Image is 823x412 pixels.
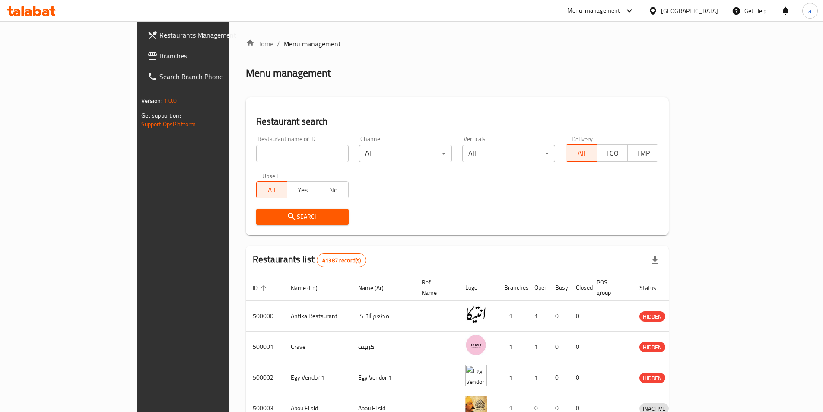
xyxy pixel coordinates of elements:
[639,283,667,293] span: Status
[318,181,349,198] button: No
[260,184,284,196] span: All
[283,38,341,49] span: Menu management
[140,25,274,45] a: Restaurants Management
[159,51,267,61] span: Branches
[253,283,269,293] span: ID
[284,332,351,362] td: Crave
[246,38,669,49] nav: breadcrumb
[527,301,548,332] td: 1
[597,277,622,298] span: POS group
[569,362,590,393] td: 0
[253,253,367,267] h2: Restaurants list
[627,144,658,162] button: TMP
[284,301,351,332] td: Antika Restaurant
[263,211,342,222] span: Search
[497,301,527,332] td: 1
[291,184,315,196] span: Yes
[597,144,628,162] button: TGO
[462,145,555,162] div: All
[497,332,527,362] td: 1
[639,312,665,322] span: HIDDEN
[277,38,280,49] li: /
[497,362,527,393] td: 1
[141,95,162,106] span: Version:
[256,209,349,225] button: Search
[569,147,593,160] span: All
[458,275,497,301] th: Logo
[159,71,267,82] span: Search Branch Phone
[351,332,415,362] td: كرييف
[317,256,366,265] span: 41387 record(s)
[569,275,590,301] th: Closed
[287,181,318,198] button: Yes
[572,136,593,142] label: Delivery
[422,277,448,298] span: Ref. Name
[256,145,349,162] input: Search for restaurant name or ID..
[141,110,181,121] span: Get support on:
[661,6,718,16] div: [GEOGRAPHIC_DATA]
[548,301,569,332] td: 0
[567,6,620,16] div: Menu-management
[527,332,548,362] td: 1
[351,362,415,393] td: Egy Vendor 1
[639,373,665,383] div: HIDDEN
[639,342,665,352] span: HIDDEN
[262,172,278,179] label: Upsell
[321,184,345,196] span: No
[141,118,196,130] a: Support.OpsPlatform
[465,334,487,356] img: Crave
[140,66,274,87] a: Search Branch Phone
[351,301,415,332] td: مطعم أنتيكا
[527,362,548,393] td: 1
[465,303,487,325] img: Antika Restaurant
[246,66,331,80] h2: Menu management
[317,253,366,267] div: Total records count
[497,275,527,301] th: Branches
[291,283,329,293] span: Name (En)
[569,332,590,362] td: 0
[566,144,597,162] button: All
[527,275,548,301] th: Open
[569,301,590,332] td: 0
[140,45,274,66] a: Branches
[548,362,569,393] td: 0
[601,147,624,160] span: TGO
[159,30,267,40] span: Restaurants Management
[359,145,452,162] div: All
[164,95,177,106] span: 1.0.0
[284,362,351,393] td: Egy Vendor 1
[639,373,665,383] span: HIDDEN
[256,181,287,198] button: All
[808,6,811,16] span: a
[548,275,569,301] th: Busy
[465,365,487,386] img: Egy Vendor 1
[645,250,665,271] div: Export file
[358,283,395,293] span: Name (Ar)
[548,332,569,362] td: 0
[631,147,655,160] span: TMP
[256,115,659,128] h2: Restaurant search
